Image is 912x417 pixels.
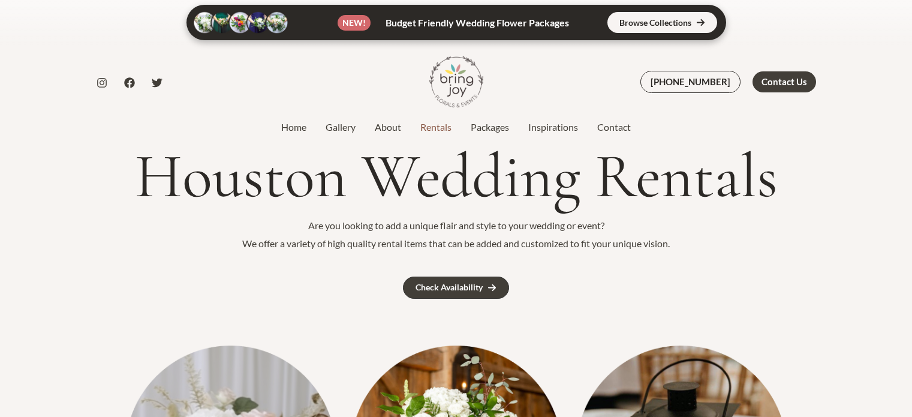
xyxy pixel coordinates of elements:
nav: Site Navigation [272,118,640,136]
a: Contact Us [753,71,816,92]
a: Inspirations [519,120,588,134]
a: Facebook [124,77,135,88]
a: Check Availability [403,277,509,299]
p: Are you looking to add a unique flair and style to your wedding or event? We offer a variety of h... [97,217,816,252]
a: Twitter [152,77,162,88]
a: [PHONE_NUMBER] [640,71,741,93]
a: Packages [461,120,519,134]
a: Rentals [411,120,461,134]
a: Gallery [316,120,365,134]
a: Home [272,120,316,134]
img: Bring Joy [429,55,483,109]
h1: Houston Wedding Rentals [97,142,816,211]
a: Instagram [97,77,107,88]
a: Contact [588,120,640,134]
div: Check Availability [416,283,483,292]
a: About [365,120,411,134]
